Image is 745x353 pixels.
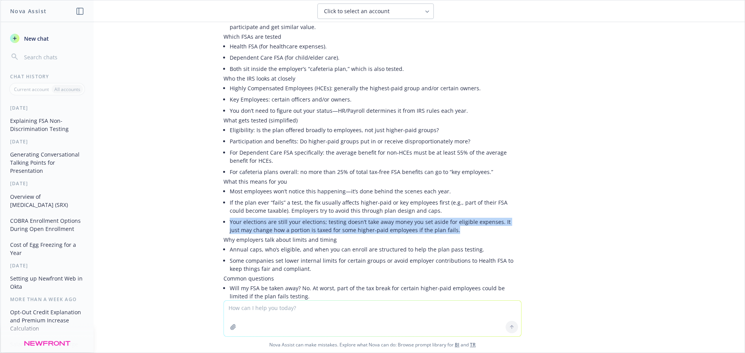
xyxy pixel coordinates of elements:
[230,83,521,94] li: Highly Compensated Employees (HCEs): generally the highest‑paid group and/or certain owners.
[7,238,87,259] button: Cost of Egg Freezing for a Year
[230,63,521,74] li: Both sit inside the employer’s “cafeteria plan,” which is also tested.
[230,186,521,197] li: Most employees won’t notice this happening—it’s done behind the scenes each year.
[23,52,84,62] input: Search chats
[7,272,87,293] button: Setting up Newfront Web in Okta
[10,7,47,15] h1: Nova Assist
[230,52,521,63] li: Dependent Care FSA (for child/elder care).
[230,105,521,116] li: You don’t need to figure out your status—HR/Payroll determines it from IRS rules each year.
[230,166,521,177] li: For cafeteria plans overall: no more than 25% of total tax‑free FSA benefits can go to “key emplo...
[1,180,94,187] div: [DATE]
[230,282,521,302] li: Will my FSA be taken away? No. At worst, part of the tax break for certain higher‑paid employees ...
[223,74,521,83] p: Who the IRS looks at closely
[230,41,521,52] li: Health FSA (for healthcare expenses).
[230,136,521,147] li: Participation and benefits: Do higher‑paid groups put in or receive disproportionately more?
[1,105,94,111] div: [DATE]
[54,86,80,93] p: All accounts
[1,73,94,80] div: Chat History
[7,148,87,177] button: Generating Conversational Talking Points for Presentation
[7,31,87,45] button: New chat
[1,262,94,269] div: [DATE]
[230,147,521,166] li: For Dependent Care FSA specifically: the average benefit for non‑HCEs must be at least 55% of the...
[23,34,49,43] span: New chat
[3,337,742,353] span: Nova Assist can make mistakes. Explore what Nova can do: Browse prompt library for and
[455,341,459,348] a: BI
[7,190,87,211] button: Overview of [MEDICAL_DATA] (SRX)
[470,341,476,348] a: TR
[230,13,521,33] li: Goal: make sure the plan doesn’t favor owners or higher‑paid employees. Everyone should have a fa...
[230,216,521,236] li: Your elections are still your elections; testing doesn’t take away money you set aside for eligib...
[14,86,49,93] p: Current account
[7,306,87,335] button: Opt-Out Credit Explanation and Premium Increase Calculation
[324,7,390,15] span: Click to select an account
[230,124,521,136] li: Eligibility: Is the plan offered broadly to employees, not just higher‑paid groups?
[317,3,434,19] button: Click to select an account
[1,296,94,303] div: More than a week ago
[230,244,521,255] li: Annual caps, who’s eligible, and when you can enroll are structured to help the plan pass testing.
[1,138,94,145] div: [DATE]
[230,94,521,105] li: Key Employees: certain officers and/or owners.
[7,114,87,135] button: Explaining FSA Non-Discrimination Testing
[223,177,521,186] p: What this means for you
[7,214,87,235] button: COBRA Enrollment Options During Open Enrollment
[223,33,521,41] p: Which FSAs are tested
[223,274,521,282] p: Common questions
[223,116,521,124] p: What gets tested (simplified)
[230,255,521,274] li: Some companies set lower internal limits for certain groups or avoid employer contributions to He...
[223,236,521,244] p: Why employers talk about limits and timing
[230,197,521,216] li: If the plan ever “fails” a test, the fix usually affects higher‑paid or key employees first (e.g....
